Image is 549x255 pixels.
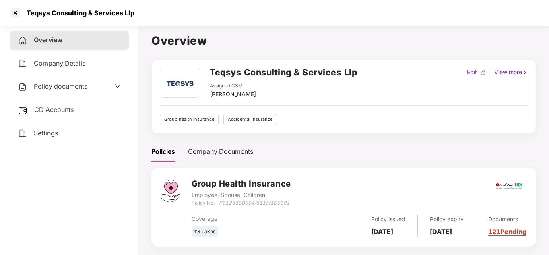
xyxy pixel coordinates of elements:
[18,129,27,138] img: svg+xml;base64,PHN2ZyB4bWxucz0iaHR0cDovL3d3dy53My5vcmcvMjAwMC9zdmciIHdpZHRoPSIyNCIgaGVpZ2h0PSIyNC...
[487,68,493,77] div: |
[188,147,253,157] div: Company Documents
[488,228,526,236] a: 121 Pending
[495,172,523,200] img: magma.png
[192,226,218,237] div: ₹3 Lakhs
[18,36,27,46] img: svg+xml;base64,PHN2ZyB4bWxucz0iaHR0cDovL3d3dy53My5vcmcvMjAwMC9zdmciIHdpZHRoPSIyNCIgaGVpZ2h0PSIyNC...
[430,215,464,224] div: Policy expiry
[371,215,405,224] div: Policy issued
[480,70,486,75] img: editIcon
[34,106,74,114] span: CD Accounts
[210,90,256,99] div: [PERSON_NAME]
[34,129,58,137] span: Settings
[192,191,291,199] div: Employee, Spouse, Children
[488,215,526,224] div: Documents
[34,59,85,67] span: Company Details
[160,114,219,125] div: Group health insurance
[18,106,28,115] img: svg+xml;base64,PHN2ZyB3aWR0aD0iMjUiIGhlaWdodD0iMjQiIHZpZXdCb3g9IjAgMCAyNSAyNCIgZmlsbD0ibm9uZSIgeG...
[34,82,87,90] span: Policy documents
[114,83,121,89] span: down
[430,228,452,236] b: [DATE]
[22,9,134,17] div: Teqsys Consulting & Services Llp
[151,147,175,157] div: Policies
[192,178,291,190] h3: Group Health Insurance
[493,68,529,77] div: View more
[210,82,256,90] div: Assigned CSM
[161,68,198,97] img: images.jpg
[18,59,27,68] img: svg+xml;base64,PHN2ZyB4bWxucz0iaHR0cDovL3d3dy53My5vcmcvMjAwMC9zdmciIHdpZHRoPSIyNCIgaGVpZ2h0PSIyNC...
[371,228,393,236] b: [DATE]
[151,32,536,50] h1: Overview
[192,199,291,207] div: Policy No. -
[465,68,479,77] div: Edit
[192,214,303,223] div: Coverage
[18,82,27,92] img: svg+xml;base64,PHN2ZyB4bWxucz0iaHR0cDovL3d3dy53My5vcmcvMjAwMC9zdmciIHdpZHRoPSIyNCIgaGVpZ2h0PSIyNC...
[161,178,180,202] img: svg+xml;base64,PHN2ZyB4bWxucz0iaHR0cDovL3d3dy53My5vcmcvMjAwMC9zdmciIHdpZHRoPSI0Ny43MTQiIGhlaWdodD...
[210,66,357,79] h2: Teqsys Consulting & Services Llp
[223,114,277,125] div: Accidental insurance
[219,200,290,206] i: P0125300004/6115/100391
[522,70,528,75] img: rightIcon
[34,36,62,44] span: Overview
